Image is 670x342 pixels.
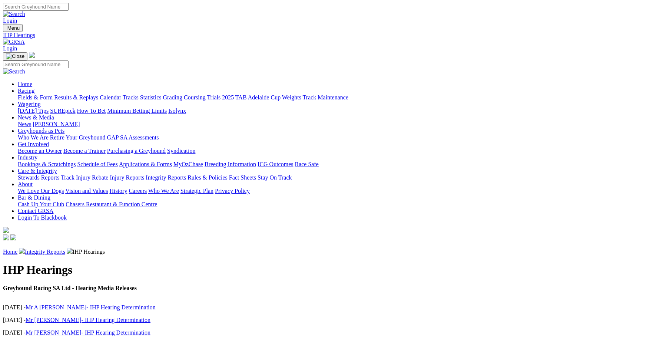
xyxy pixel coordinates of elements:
[33,121,80,127] a: [PERSON_NAME]
[3,227,9,233] img: logo-grsa-white.png
[18,134,667,141] div: Greyhounds as Pets
[18,108,667,114] div: Wagering
[3,304,667,311] p: [DATE] -
[66,201,157,207] a: Chasers Restaurant & Function Centre
[107,108,167,114] a: Minimum Betting Limits
[18,194,50,201] a: Bar & Dining
[3,45,17,52] a: Login
[184,94,206,101] a: Coursing
[7,25,20,31] span: Menu
[215,188,250,194] a: Privacy Policy
[18,168,57,174] a: Care & Integrity
[77,161,117,167] a: Schedule of Fees
[18,208,53,214] a: Contact GRSA
[18,101,41,107] a: Wagering
[3,60,69,68] input: Search
[3,11,25,17] img: Search
[3,234,9,240] img: facebook.svg
[107,148,166,154] a: Purchasing a Greyhound
[3,24,23,32] button: Toggle navigation
[222,94,281,101] a: 2025 TAB Adelaide Cup
[18,94,667,101] div: Racing
[168,108,186,114] a: Isolynx
[65,188,108,194] a: Vision and Values
[18,161,667,168] div: Industry
[63,148,106,154] a: Become a Trainer
[3,317,667,323] p: [DATE] -
[205,161,256,167] a: Breeding Information
[18,214,67,221] a: Login To Blackbook
[3,52,27,60] button: Toggle navigation
[3,248,667,255] p: IHP Hearings
[3,32,667,39] a: IHP Hearings
[50,134,106,141] a: Retire Your Greyhound
[18,148,667,154] div: Get Involved
[77,108,106,114] a: How To Bet
[18,134,49,141] a: Who We Are
[258,174,292,181] a: Stay On Track
[18,161,76,167] a: Bookings & Scratchings
[109,188,127,194] a: History
[173,161,203,167] a: MyOzChase
[18,114,54,121] a: News & Media
[18,88,34,94] a: Racing
[18,188,667,194] div: About
[229,174,256,181] a: Fact Sheets
[6,53,24,59] img: Close
[26,317,150,323] a: Mr [PERSON_NAME]- IHP Hearing Determination
[18,108,49,114] a: [DATE] Tips
[10,234,16,240] img: twitter.svg
[188,174,228,181] a: Rules & Policies
[18,201,64,207] a: Cash Up Your Club
[295,161,318,167] a: Race Safe
[3,329,667,336] p: [DATE] -
[18,121,667,128] div: News & Media
[3,39,25,45] img: GRSA
[3,263,667,277] h1: IHP Hearings
[54,94,98,101] a: Results & Replays
[61,174,108,181] a: Track Injury Rebate
[18,174,59,181] a: Stewards Reports
[119,161,172,167] a: Applications & Forms
[18,121,31,127] a: News
[18,94,53,101] a: Fields & Form
[3,17,17,24] a: Login
[146,174,186,181] a: Integrity Reports
[282,94,301,101] a: Weights
[3,3,69,11] input: Search
[18,81,32,87] a: Home
[3,249,17,255] a: Home
[18,141,49,147] a: Get Involved
[18,154,37,161] a: Industry
[140,94,162,101] a: Statistics
[18,128,64,134] a: Greyhounds as Pets
[3,68,25,75] img: Search
[50,108,75,114] a: SUREpick
[207,94,220,101] a: Trials
[18,181,33,187] a: About
[26,329,150,336] a: Mr [PERSON_NAME]- IHP Hearing Determination
[18,188,64,194] a: We Love Our Dogs
[110,174,144,181] a: Injury Reports
[19,248,25,254] img: chevron-right.svg
[26,304,156,310] a: Mr A [PERSON_NAME]- IHP Hearing Determination
[167,148,195,154] a: Syndication
[18,174,667,181] div: Care & Integrity
[107,134,159,141] a: GAP SA Assessments
[129,188,147,194] a: Careers
[303,94,348,101] a: Track Maintenance
[67,248,73,254] img: chevron-right.svg
[163,94,182,101] a: Grading
[18,148,62,154] a: Become an Owner
[29,52,35,58] img: logo-grsa-white.png
[123,94,139,101] a: Tracks
[18,201,667,208] div: Bar & Dining
[148,188,179,194] a: Who We Are
[258,161,293,167] a: ICG Outcomes
[100,94,121,101] a: Calendar
[180,188,213,194] a: Strategic Plan
[3,285,137,291] strong: Greyhound Racing SA Ltd - Hearing Media Releases
[25,249,65,255] a: Integrity Reports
